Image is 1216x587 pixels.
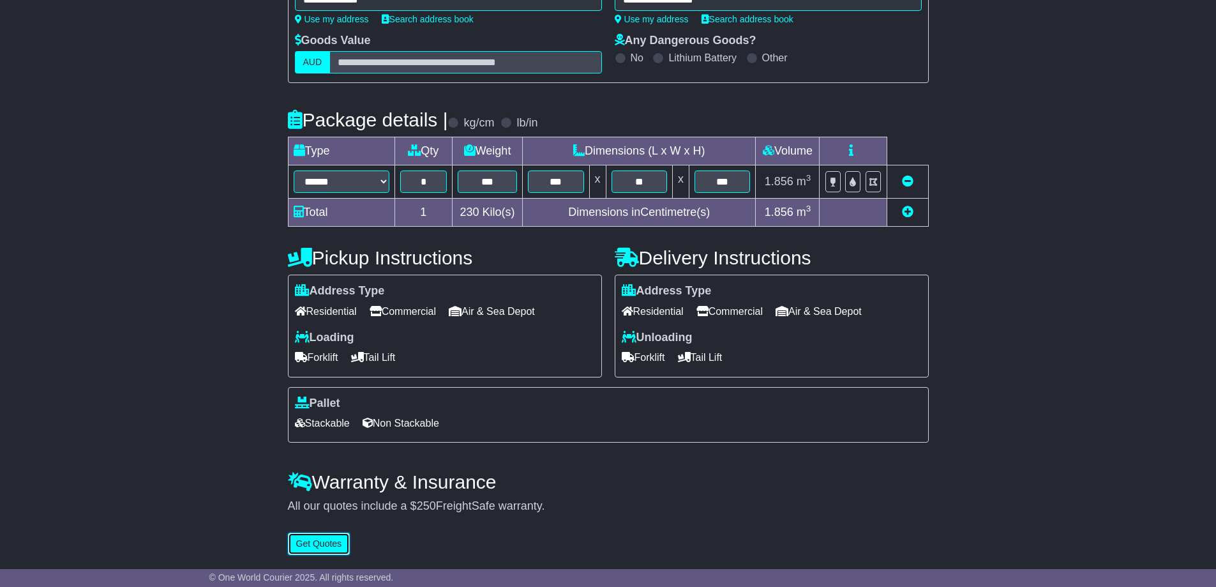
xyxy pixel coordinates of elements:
[696,301,763,321] span: Commercial
[288,471,929,492] h4: Warranty & Insurance
[288,247,602,268] h4: Pickup Instructions
[351,347,396,367] span: Tail Lift
[417,499,436,512] span: 250
[516,116,537,130] label: lb/in
[295,347,338,367] span: Forklift
[756,137,820,165] td: Volume
[363,413,439,433] span: Non Stackable
[288,109,448,130] h4: Package details |
[453,199,523,227] td: Kilo(s)
[589,165,606,199] td: x
[762,52,788,64] label: Other
[288,533,350,555] button: Get Quotes
[370,301,436,321] span: Commercial
[806,204,811,213] sup: 3
[615,34,756,48] label: Any Dangerous Goods?
[463,116,494,130] label: kg/cm
[902,206,913,218] a: Add new item
[806,173,811,183] sup: 3
[672,165,689,199] td: x
[295,51,331,73] label: AUD
[394,137,453,165] td: Qty
[797,175,811,188] span: m
[295,34,371,48] label: Goods Value
[394,199,453,227] td: 1
[453,137,523,165] td: Weight
[295,301,357,321] span: Residential
[449,301,535,321] span: Air & Sea Depot
[288,199,394,227] td: Total
[295,14,369,24] a: Use my address
[631,52,643,64] label: No
[622,347,665,367] span: Forklift
[523,199,756,227] td: Dimensions in Centimetre(s)
[295,413,350,433] span: Stackable
[295,331,354,345] label: Loading
[460,206,479,218] span: 230
[382,14,474,24] a: Search address book
[288,499,929,514] div: All our quotes include a $ FreightSafe warranty.
[288,137,394,165] td: Type
[622,301,684,321] span: Residential
[678,347,723,367] span: Tail Lift
[797,206,811,218] span: m
[765,175,793,188] span: 1.856
[622,331,693,345] label: Unloading
[615,247,929,268] h4: Delivery Instructions
[702,14,793,24] a: Search address book
[523,137,756,165] td: Dimensions (L x W x H)
[902,175,913,188] a: Remove this item
[622,284,712,298] label: Address Type
[668,52,737,64] label: Lithium Battery
[615,14,689,24] a: Use my address
[776,301,862,321] span: Air & Sea Depot
[295,397,340,411] label: Pallet
[765,206,793,218] span: 1.856
[295,284,385,298] label: Address Type
[209,572,394,583] span: © One World Courier 2025. All rights reserved.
